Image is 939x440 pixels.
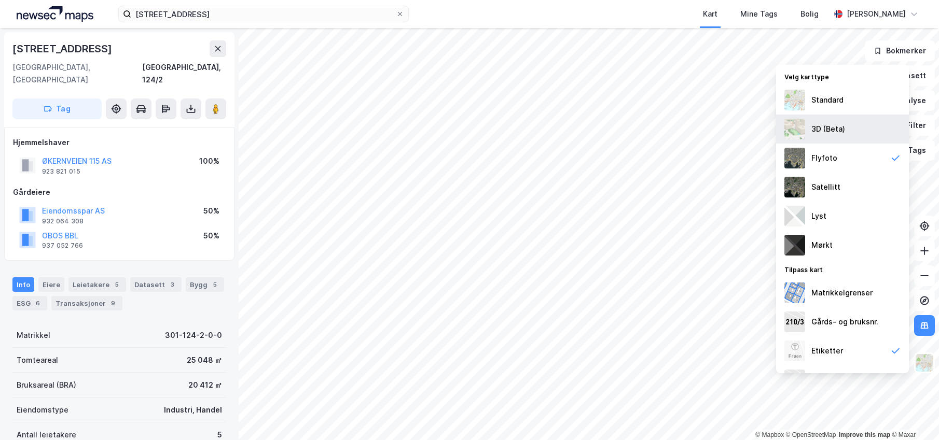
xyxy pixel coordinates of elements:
div: Velg karttype [776,67,909,86]
button: Bokmerker [865,40,935,61]
div: Datasett [130,277,182,292]
img: 9k= [784,177,805,197]
div: Matrikkel [17,329,50,342]
div: ESG [12,296,47,310]
div: Eiere [38,277,64,292]
div: [PERSON_NAME] [847,8,906,20]
div: Gårds- og bruksnr. [811,316,878,328]
div: Industri, Handel [164,404,222,416]
div: 3 [167,279,177,290]
div: Bruksareal (BRA) [17,379,76,391]
div: 5 [210,279,220,290]
div: 301-124-2-0-0 [165,329,222,342]
div: 25 048 ㎡ [187,354,222,366]
div: Bolig [800,8,819,20]
div: Etiketter [811,345,843,357]
div: 100% [199,155,219,167]
div: Flyfoto [811,152,837,164]
button: Filter [885,115,935,136]
div: Tilpass kart [776,260,909,278]
div: Transaksjoner [51,296,122,310]
div: 20 412 ㎡ [188,379,222,391]
input: Søk på adresse, matrikkel, gårdeiere, leietakere eller personer [131,6,396,22]
a: Improve this map [839,431,890,438]
img: Z [784,148,805,168]
div: 50% [203,205,219,217]
iframe: Chat Widget [887,390,939,440]
img: cadastreKeys.547ab17ec502f5a4ef2b.jpeg [784,311,805,332]
div: [GEOGRAPHIC_DATA], 124/2 [142,61,226,86]
img: Z [784,119,805,139]
img: logo.a4113a55bc3d86da70a041830d287a7e.svg [17,6,93,22]
div: 9 [108,298,118,308]
div: Mørkt [811,239,833,251]
div: 3D (Beta) [811,123,845,135]
div: 923 821 015 [42,167,80,176]
div: Satellitt [811,181,840,193]
div: 932 064 308 [42,217,84,225]
a: OpenStreetMap [786,431,836,438]
div: 50% [203,230,219,242]
div: Info [12,277,34,292]
a: Mapbox [755,431,784,438]
div: Matrikkelgrenser [811,287,873,299]
div: Kontrollprogram for chat [887,390,939,440]
div: Lyst [811,210,826,222]
div: Standard [811,94,844,106]
img: Z [784,90,805,110]
div: Kart [703,8,717,20]
div: [STREET_ADDRESS] [12,40,114,57]
img: luj3wr1y2y3+OchiMxRmMxRlscgabnMEmZ7DJGWxyBpucwSZnsMkZbHIGm5zBJmewyRlscgabnMEmZ7DJGWxyBpucwSZnsMkZ... [784,206,805,226]
div: Mine Tags [740,8,778,20]
div: Tomteareal [17,354,58,366]
div: [GEOGRAPHIC_DATA], [GEOGRAPHIC_DATA] [12,61,142,86]
div: Gårdeiere [13,186,226,198]
div: Leietakere [68,277,126,292]
img: cadastreBorders.cfe08de4b5ddd52a10de.jpeg [784,282,805,303]
img: nCdM7BzjoCAAAAAElFTkSuQmCC [784,235,805,256]
button: Tags [887,140,935,161]
img: majorOwner.b5e170eddb5c04bfeeff.jpeg [784,370,805,390]
div: 5 [112,279,122,290]
button: Tag [12,98,102,119]
img: Z [784,340,805,361]
img: Z [915,353,934,373]
div: 6 [33,298,43,308]
div: Hjemmelshaver [13,136,226,149]
div: 937 052 766 [42,242,83,250]
div: Eiendomstype [17,404,68,416]
div: Bygg [186,277,224,292]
